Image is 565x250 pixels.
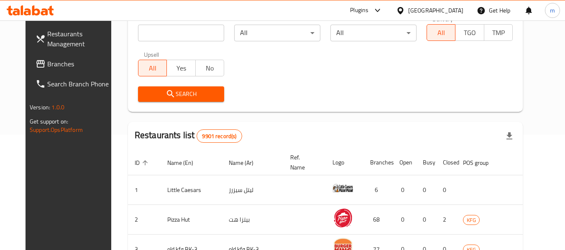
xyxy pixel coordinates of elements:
[393,150,416,175] th: Open
[463,158,499,168] span: POS group
[430,27,452,39] span: All
[195,60,224,76] button: No
[29,54,120,74] a: Branches
[161,175,222,205] td: Little Caesars
[128,205,161,235] td: 2
[350,5,368,15] div: Plugins
[29,24,120,54] a: Restaurants Management
[393,205,416,235] td: 0
[488,27,509,39] span: TMP
[47,29,113,49] span: Restaurants Management
[432,16,453,22] label: Delivery
[161,205,222,235] td: Pizza Hut
[416,175,436,205] td: 0
[135,158,151,168] span: ID
[363,205,393,235] td: 68
[332,207,353,228] img: Pizza Hut
[330,25,417,41] div: All
[30,116,68,127] span: Get support on:
[142,62,164,74] span: All
[197,132,241,140] span: 9901 record(s)
[408,6,463,15] div: [GEOGRAPHIC_DATA]
[499,126,519,146] div: Export file
[436,205,456,235] td: 2
[47,79,113,89] span: Search Branch Phone
[463,215,479,225] span: KFG
[332,178,353,199] img: Little Caesars
[29,74,120,94] a: Search Branch Phone
[170,62,192,74] span: Yes
[138,86,224,102] button: Search
[135,129,242,143] h2: Restaurants list
[459,27,481,39] span: TGO
[326,150,363,175] th: Logo
[222,205,284,235] td: بيتزا هت
[363,150,393,175] th: Branches
[363,175,393,205] td: 6
[30,124,83,135] a: Support.OpsPlatform
[167,158,204,168] span: Name (En)
[550,6,555,15] span: m
[51,102,64,113] span: 1.0.0
[166,60,195,76] button: Yes
[229,158,264,168] span: Name (Ar)
[436,175,456,205] td: 0
[427,24,455,41] button: All
[138,60,167,76] button: All
[234,25,320,41] div: All
[128,175,161,205] td: 1
[222,175,284,205] td: ليتل سيزرز
[455,24,484,41] button: TGO
[416,205,436,235] td: 0
[145,89,217,99] span: Search
[47,59,113,69] span: Branches
[30,102,50,113] span: Version:
[138,25,224,41] input: Search for restaurant name or ID..
[144,51,159,57] label: Upsell
[290,152,316,172] span: Ref. Name
[199,62,221,74] span: No
[416,150,436,175] th: Busy
[436,150,456,175] th: Closed
[393,175,416,205] td: 0
[484,24,513,41] button: TMP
